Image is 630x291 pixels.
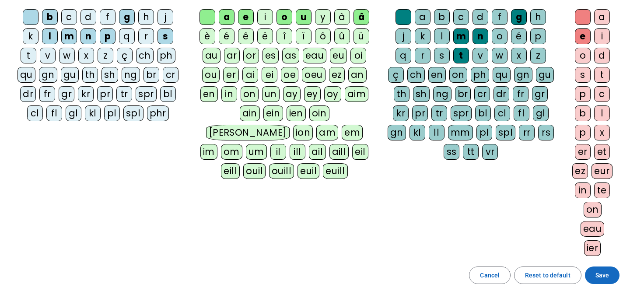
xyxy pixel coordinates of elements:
div: br [143,67,159,83]
div: es [262,48,279,63]
div: t [453,48,469,63]
div: ar [224,48,240,63]
div: x [511,48,527,63]
div: u [296,9,311,25]
div: sh [101,67,118,83]
div: dr [20,86,36,102]
div: l [434,28,450,44]
div: euill [323,163,347,179]
div: kl [409,125,425,140]
div: ez [572,163,588,179]
div: a [415,9,430,25]
div: ph [471,67,489,83]
div: cl [27,105,43,121]
div: p [575,86,591,102]
span: Save [595,270,609,280]
div: h [138,9,154,25]
div: ay [283,86,301,102]
div: th [394,86,409,102]
div: et [594,144,610,160]
div: z [530,48,546,63]
div: é [511,28,527,44]
div: oeu [302,67,325,83]
div: in [221,86,237,102]
div: tr [431,105,447,121]
div: c [594,86,610,102]
div: d [594,48,610,63]
div: r [415,48,430,63]
div: s [575,67,591,83]
div: en [428,67,446,83]
div: vr [482,144,498,160]
div: e [238,9,254,25]
div: pr [412,105,428,121]
div: kr [78,86,94,102]
div: fr [39,86,55,102]
div: on [449,67,467,83]
div: bl [475,105,491,121]
div: en [200,86,218,102]
div: spl [496,125,516,140]
div: in [575,182,591,198]
div: br [455,86,471,102]
div: er [223,67,239,83]
div: û [334,28,350,44]
div: im [200,144,217,160]
div: tr [116,86,132,102]
div: gn [39,67,57,83]
div: ill [290,144,305,160]
div: l [42,28,58,44]
div: er [575,144,591,160]
div: j [157,9,173,25]
div: t [21,48,36,63]
div: b [42,9,58,25]
div: a [594,9,610,25]
div: kl [85,105,101,121]
div: m [61,28,77,44]
div: ë [257,28,273,44]
div: h [530,9,546,25]
div: fl [514,105,529,121]
div: aim [345,86,369,102]
div: q [395,48,411,63]
div: ei [262,67,277,83]
div: m [453,28,469,44]
div: ç [117,48,133,63]
div: i [594,28,610,44]
div: gu [536,67,554,83]
div: spr [136,86,157,102]
div: qu [493,67,511,83]
div: ey [304,86,321,102]
div: kr [393,105,409,121]
div: as [282,48,299,63]
div: l [594,105,610,121]
div: ien [287,105,306,121]
div: on [584,202,602,217]
div: ch [136,48,154,63]
div: ez [329,67,345,83]
div: i [257,9,273,25]
div: euil [297,163,319,179]
div: gl [533,105,549,121]
div: ail [309,144,326,160]
div: cr [163,67,178,83]
div: mm [448,125,473,140]
div: um [246,144,267,160]
div: p [530,28,546,44]
div: b [434,9,450,25]
div: ê [238,28,254,44]
div: an [348,67,367,83]
div: x [594,125,610,140]
div: gn [388,125,406,140]
div: t [594,67,610,83]
div: d [472,9,488,25]
div: f [100,9,115,25]
div: ï [296,28,311,44]
div: phr [147,105,169,121]
div: g [511,9,527,25]
div: ô [315,28,331,44]
div: on [241,86,259,102]
div: w [59,48,75,63]
div: k [415,28,430,44]
div: v [40,48,56,63]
